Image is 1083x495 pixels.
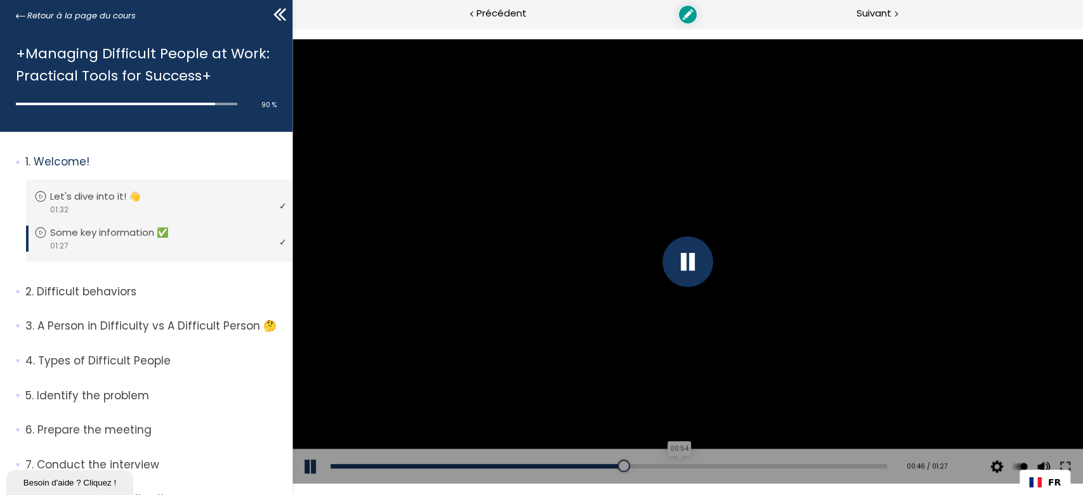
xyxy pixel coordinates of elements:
[25,388,283,404] p: Identify the problem
[1029,477,1042,487] img: Français flag
[16,42,270,87] h1: +Managing Difficult People at Work: Practical Tools for Success+
[25,388,34,404] span: 5.
[1020,470,1070,495] div: Language selected: Français
[25,422,34,438] span: 6.
[606,433,655,444] div: 00:46 / 01:27
[718,421,737,456] button: Play back rate
[49,204,69,215] span: 01:32
[25,284,283,300] p: Difficult behaviors
[25,353,283,369] p: Types of Difficult People
[25,422,283,438] p: Prepare the meeting
[740,421,759,456] button: Volume
[49,240,69,252] span: 01:27
[25,154,283,170] p: Welcome!
[1029,477,1061,487] a: FR
[25,353,35,369] span: 4.
[27,9,136,23] span: Retour à la page du cours
[476,6,527,22] span: Précédent
[25,154,30,170] span: 1.
[25,318,283,334] p: A Person in Difficulty vs A Difficult Person 🤔
[25,318,34,334] span: 3.
[261,100,277,110] span: 90 %
[716,421,738,456] div: Modifier la vitesse de lecture
[25,284,34,300] span: 2.
[25,457,283,473] p: Conduct the interview
[50,190,160,203] p: Let's dive into it! 👋
[695,421,714,456] button: Video quality
[6,467,136,495] iframe: chat widget
[1020,470,1070,495] div: Language Switcher
[50,226,188,240] p: Some key information ✅
[16,9,136,23] a: Retour à la page du cours
[375,413,398,428] div: 00:54
[857,6,891,22] span: Suivant
[25,457,34,473] span: 7.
